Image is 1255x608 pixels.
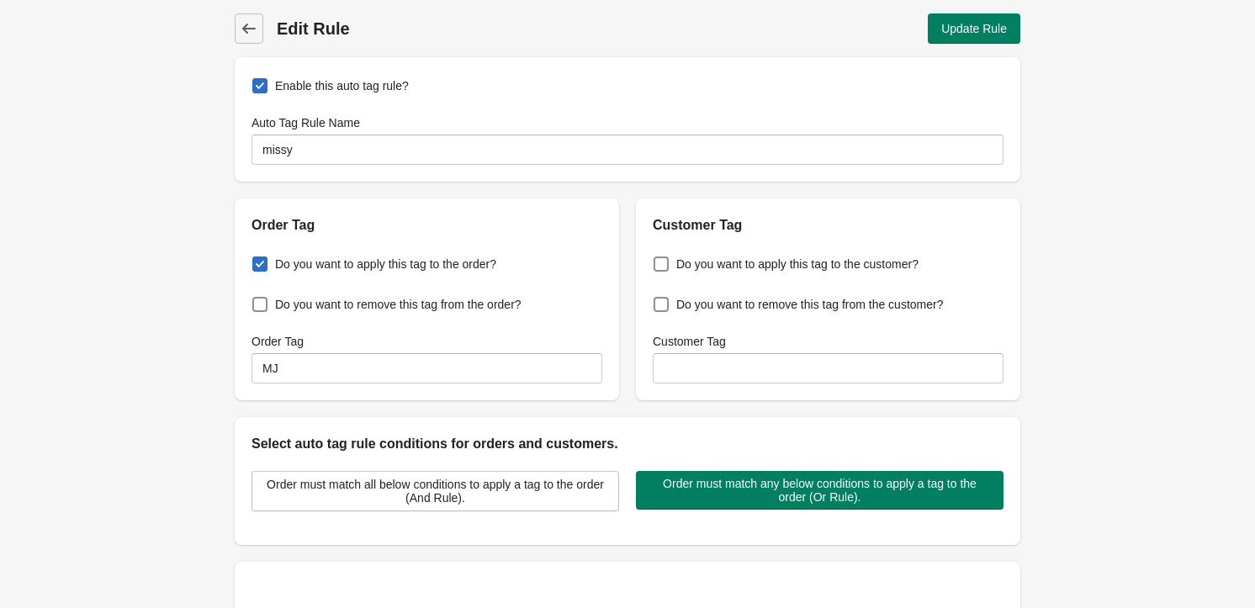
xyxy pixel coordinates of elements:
label: Order Tag [252,333,304,350]
button: Update Rule [928,13,1020,44]
h2: Customer Tag [653,215,1003,235]
h2: Select auto tag rule conditions for orders and customers. [252,434,1003,454]
span: Do you want to apply this tag to the customer? [676,256,919,272]
span: Update Rule [941,22,1007,35]
button: Order must match any below conditions to apply a tag to the order (Or Rule). [636,471,1003,510]
span: Order must match any below conditions to apply a tag to the order (Or Rule). [649,477,990,504]
span: Enable this auto tag rule? [275,77,409,94]
span: Do you want to remove this tag from the order? [275,296,522,313]
span: Do you want to apply this tag to the order? [275,256,496,272]
button: Order must match all below conditions to apply a tag to the order (And Rule). [252,471,619,511]
h1: Edit Rule [277,17,625,40]
span: Do you want to remove this tag from the customer? [676,296,943,313]
label: Customer Tag [653,333,726,350]
span: Order must match all below conditions to apply a tag to the order (And Rule). [266,478,605,505]
label: Auto Tag Rule Name [252,114,360,131]
h2: Order Tag [252,215,602,235]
